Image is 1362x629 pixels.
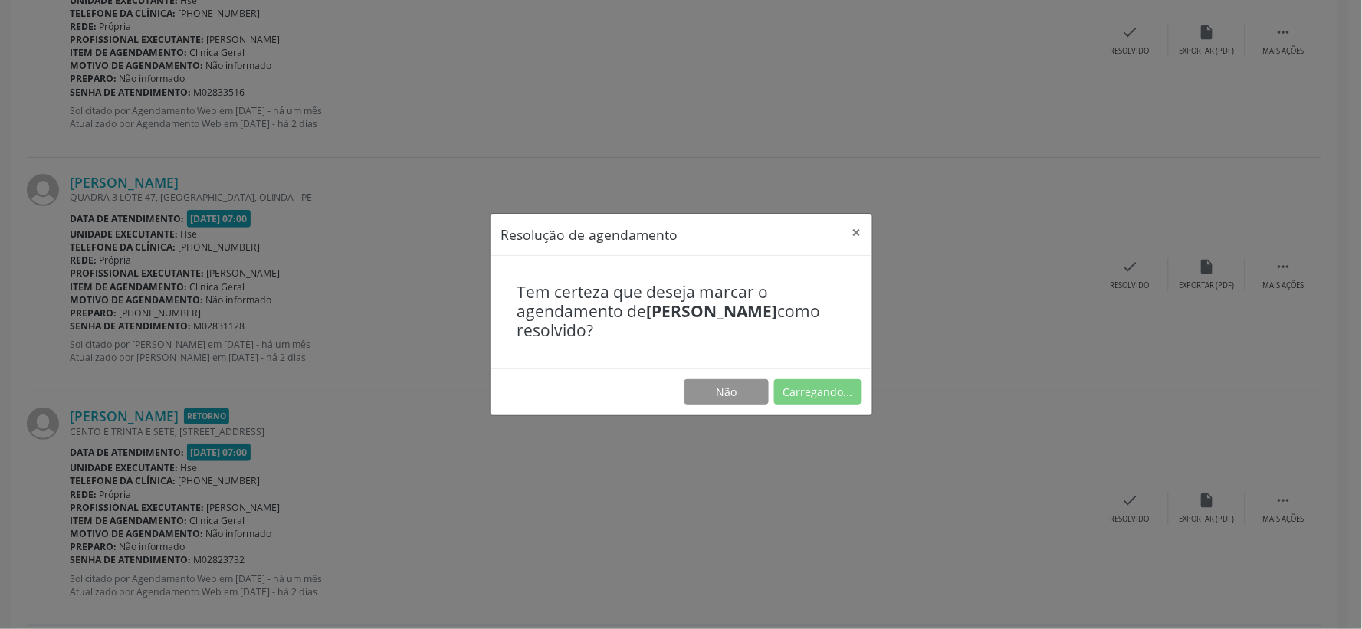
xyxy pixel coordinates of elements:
[647,300,778,322] b: [PERSON_NAME]
[842,214,872,251] button: Close
[517,283,845,341] h4: Tem certeza que deseja marcar o agendamento de como resolvido?
[684,379,769,405] button: Não
[774,379,862,405] button: Carregando...
[501,224,678,244] h5: Resolução de agendamento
